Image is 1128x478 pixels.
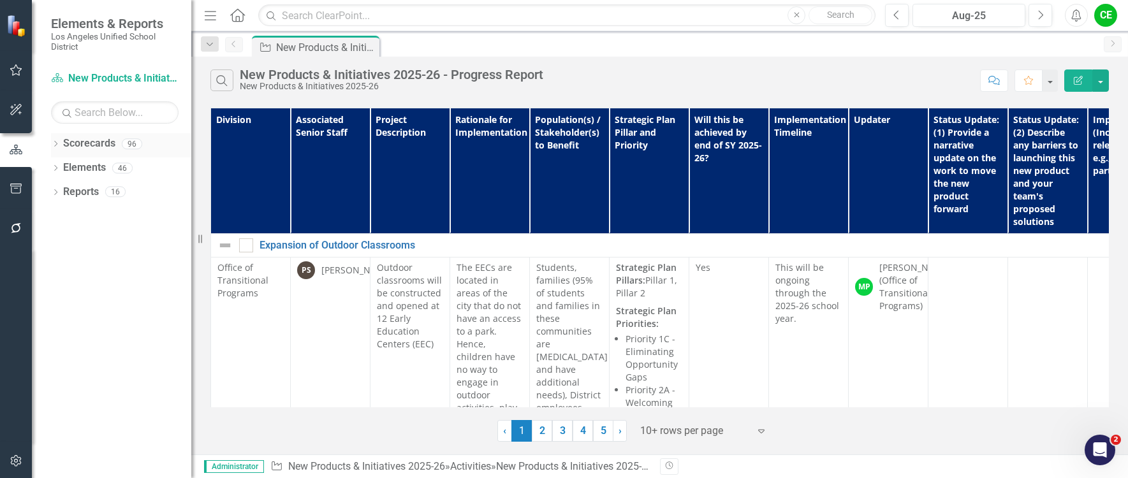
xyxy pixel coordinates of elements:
[321,264,393,277] div: [PERSON_NAME]
[917,8,1021,24] div: Aug-25
[51,101,179,124] input: Search Below...
[552,420,573,442] a: 3
[1008,257,1088,442] td: Double-Click to Edit
[51,16,179,31] span: Elements & Reports
[775,261,839,324] span: This will be ongoing through the 2025-26 school year.
[297,261,315,279] div: PS
[240,68,543,82] div: New Products & Initiatives 2025-26 - Progress Report
[769,257,849,442] td: Double-Click to Edit
[204,460,264,473] span: Administrator
[63,161,106,175] a: Elements
[619,424,622,437] span: ›
[51,71,179,86] a: New Products & Initiatives 2025-26
[573,420,593,442] a: 4
[6,15,29,37] img: ClearPoint Strategy
[217,261,268,299] span: Office of Transitional Programs
[270,460,650,474] div: » »
[276,40,376,55] div: New Products & Initiatives 2025-26 - Progress Report
[450,257,530,442] td: Double-Click to Edit
[105,187,126,198] div: 16
[616,261,677,286] strong: Strategic Plan Pillars:
[51,31,179,52] small: Los Angeles Unified School District
[211,257,291,442] td: Double-Click to Edit
[1085,435,1115,465] iframe: Intercom live chat
[827,10,854,20] span: Search
[855,278,873,296] div: MP
[288,460,445,472] a: New Products & Initiatives 2025-26
[912,4,1025,27] button: Aug-25
[291,257,370,442] td: Double-Click to Edit
[240,82,543,91] div: New Products & Initiatives 2025-26
[532,420,552,442] a: 2
[457,261,521,426] span: The EECs are located in areas of the city that do not have an access to a park. Hence, children h...
[1094,4,1117,27] button: CE
[849,257,928,442] td: Double-Click to Edit
[689,257,769,442] td: Double-Click to Edit
[370,257,450,442] td: Double-Click to Edit
[610,257,689,442] td: Double-Click to Edit
[258,4,875,27] input: Search ClearPoint...
[530,257,610,442] td: Double-Click to Edit
[593,420,613,442] a: 5
[450,460,491,472] a: Activities
[626,333,682,384] li: Priority 1C - Eliminating Opportunity Gaps
[809,6,872,24] button: Search
[536,261,608,414] span: Students, families (95% of students and families in these communities are [MEDICAL_DATA] and have...
[496,460,732,472] div: New Products & Initiatives 2025-26 - Progress Report
[696,261,710,273] span: Yes
[928,257,1008,442] td: Double-Click to Edit
[626,384,682,435] li: Priority 2A - Welcoming Learning Environments
[63,185,99,199] a: Reports
[217,238,233,253] img: Not Defined
[616,261,682,302] p: Pillar 1, Pillar 2
[377,261,443,351] p: Outdoor classrooms will be constructed and opened at 12 Early Education Centers (EEC)
[112,163,133,173] div: 46
[122,138,142,149] div: 96
[616,305,677,330] strong: Strategic Plan Priorities:
[511,420,532,442] span: 1
[503,424,506,437] span: ‹
[1111,435,1121,445] span: 2
[879,261,951,312] div: [PERSON_NAME] (Office of Transitional Programs)
[63,136,115,151] a: Scorecards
